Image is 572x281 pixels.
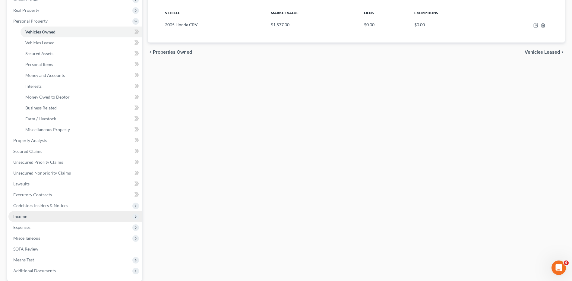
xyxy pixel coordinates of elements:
a: Secured Assets [21,48,142,59]
td: $1,577.00 [266,19,359,30]
a: Vehicles Leased [21,37,142,48]
th: Market Value [266,7,359,19]
span: Vehicles Leased [25,40,55,45]
span: Codebtors Insiders & Notices [13,203,68,208]
a: SOFA Review [8,244,142,254]
a: Executory Contracts [8,189,142,200]
span: Personal Items [25,62,53,67]
span: Personal Property [13,18,48,24]
a: Personal Items [21,59,142,70]
span: SOFA Review [13,246,38,251]
span: Means Test [13,257,34,262]
span: Money Owed to Debtor [25,94,70,99]
td: 2005 Honda CRV [160,19,266,30]
span: Money and Accounts [25,73,65,78]
span: Business Related [25,105,57,110]
span: Real Property [13,8,39,13]
a: Lawsuits [8,178,142,189]
a: Business Related [21,103,142,113]
a: Unsecured Nonpriority Claims [8,168,142,178]
span: Properties Owned [153,50,192,55]
a: Farm / Livestock [21,113,142,124]
button: Vehicles Leased chevron_right [525,50,565,55]
span: Miscellaneous [13,235,40,241]
th: Exemptions [409,7,493,19]
a: Unsecured Priority Claims [8,157,142,168]
th: Liens [359,7,409,19]
iframe: Intercom live chat [551,260,566,275]
span: Miscellaneous Property [25,127,70,132]
a: Money and Accounts [21,70,142,81]
button: chevron_left Properties Owned [148,50,192,55]
th: Vehicle [160,7,266,19]
span: Vehicles Owned [25,29,55,34]
span: Unsecured Nonpriority Claims [13,170,71,175]
a: Interests [21,81,142,92]
a: Vehicles Owned [21,27,142,37]
a: Property Analysis [8,135,142,146]
i: chevron_right [560,50,565,55]
span: Expenses [13,225,30,230]
td: $0.00 [409,19,493,30]
span: Unsecured Priority Claims [13,159,63,165]
td: $0.00 [359,19,409,30]
span: Secured Claims [13,149,42,154]
a: Money Owed to Debtor [21,92,142,103]
span: Interests [25,84,42,89]
span: Farm / Livestock [25,116,56,121]
span: Property Analysis [13,138,47,143]
span: Vehicles Leased [525,50,560,55]
i: chevron_left [148,50,153,55]
span: Secured Assets [25,51,53,56]
span: Additional Documents [13,268,56,273]
span: Income [13,214,27,219]
a: Secured Claims [8,146,142,157]
span: Executory Contracts [13,192,52,197]
span: Lawsuits [13,181,30,186]
span: 9 [564,260,569,265]
a: Miscellaneous Property [21,124,142,135]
